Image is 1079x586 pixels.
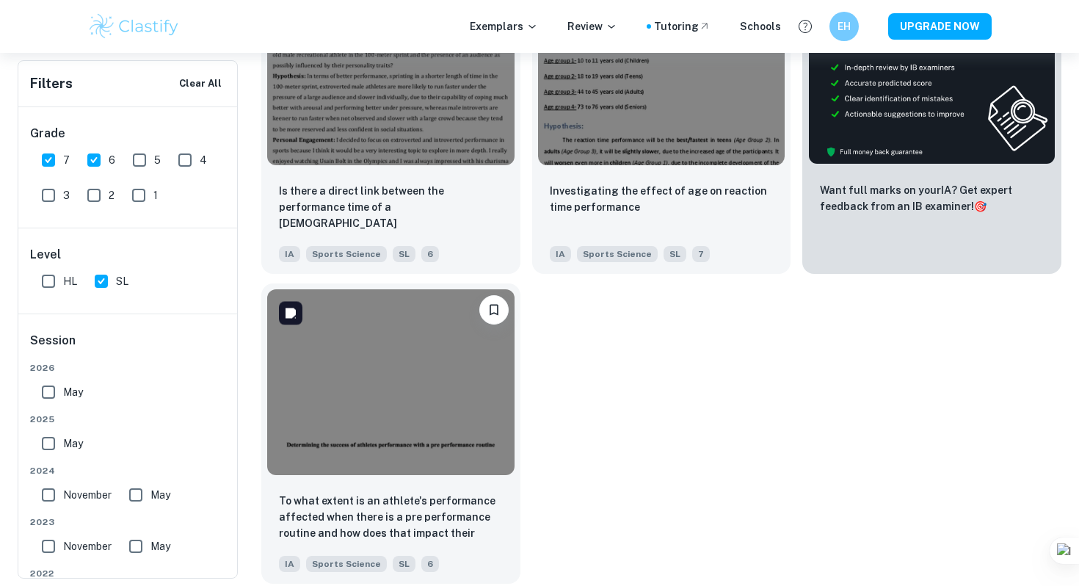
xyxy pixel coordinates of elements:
img: Sports Science IA example thumbnail: To what extent is an athlete's performan [267,289,515,474]
span: IA [279,556,300,572]
span: 4 [200,152,207,168]
p: Investigating the effect of age on reaction time performance [550,183,774,215]
p: Review [567,18,617,35]
button: UPGRADE NOW [888,13,992,40]
p: Is there a direct link between the performance time of a 16–18-year- old male recreational athlet... [279,183,503,233]
a: Schools [740,18,781,35]
span: 1 [153,187,158,203]
span: Sports Science [306,556,387,572]
p: Exemplars [470,18,538,35]
span: 6 [421,246,439,262]
span: 2026 [30,361,227,375]
button: EH [829,12,859,41]
span: 3 [63,187,70,203]
span: IA [550,246,571,262]
span: Sports Science [577,246,658,262]
span: SL [393,246,415,262]
img: Clastify logo [87,12,181,41]
span: November [63,538,112,554]
span: 6 [109,152,115,168]
span: 2024 [30,464,227,477]
a: BookmarkTo what extent is an athlete's performance affected when there is a pre performance routi... [261,286,520,585]
h6: Session [30,332,227,361]
span: 2 [109,187,115,203]
span: 2022 [30,567,227,580]
h6: Filters [30,73,73,94]
span: 7 [692,246,710,262]
span: May [63,435,83,452]
span: 6 [421,556,439,572]
button: Bookmark [479,295,509,325]
span: SL [393,556,415,572]
span: IA [279,246,300,262]
h6: EH [836,18,853,35]
p: Want full marks on your IA ? Get expert feedback from an IB examiner! [820,182,1044,214]
span: May [63,384,83,400]
button: Clear All [175,73,225,95]
span: May [150,538,170,554]
span: 7 [63,152,70,168]
h6: Level [30,246,227,264]
a: Tutoring [654,18,711,35]
span: 5 [154,152,161,168]
span: November [63,487,112,503]
span: Sports Science [306,246,387,262]
span: 2023 [30,516,227,529]
span: SL [664,246,686,262]
span: HL [63,273,77,289]
span: May [150,487,170,503]
span: 🎯 [974,200,987,212]
button: Help and Feedback [793,14,818,39]
span: 2025 [30,413,227,426]
span: SL [116,273,128,289]
p: To what extent is an athlete's performance affected when there is a pre performance routine and h... [279,493,503,543]
h6: Grade [30,125,227,142]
